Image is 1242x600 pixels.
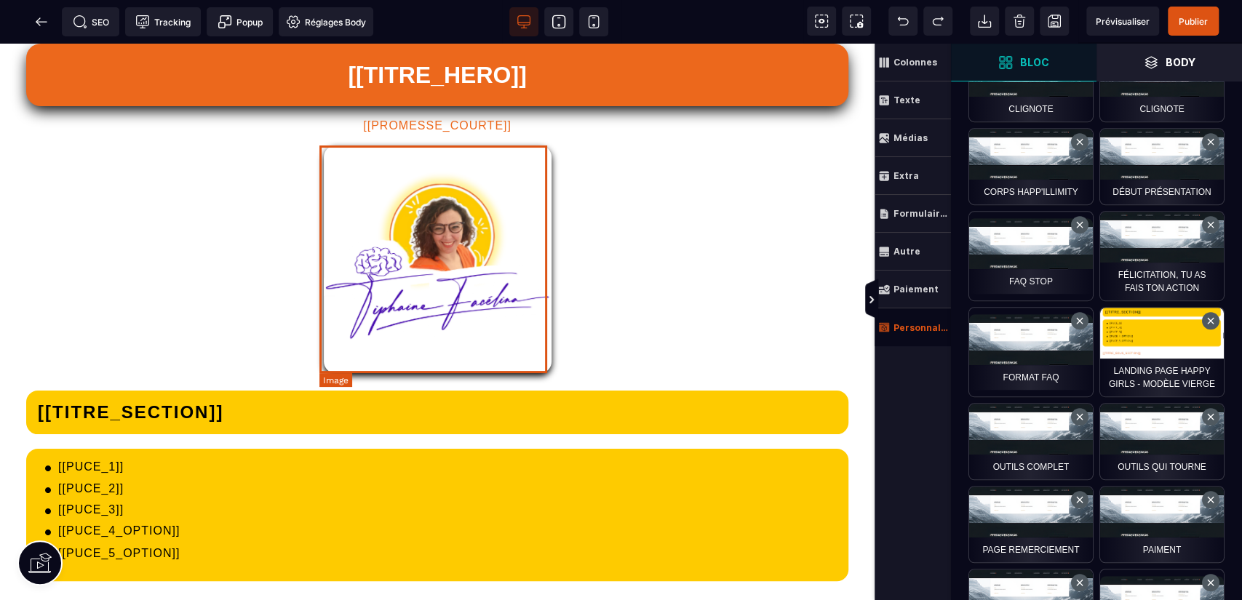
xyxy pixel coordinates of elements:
[968,128,1094,205] div: corps happ'illimity
[968,307,1094,397] div: format FAQ
[62,7,119,36] span: Métadata SEO
[1005,7,1034,36] span: Nettoyage
[73,15,109,29] span: SEO
[1020,57,1049,68] strong: Bloc
[875,119,951,157] span: Médias
[875,157,951,195] span: Extra
[968,403,1094,480] div: outils complet
[58,417,124,429] text: [[PUCE_1]]
[893,322,948,333] strong: Personnalisé
[893,170,919,181] strong: Extra
[544,7,573,36] span: Voir tablette
[324,102,552,329] img: 7b524a0a7a4ad447c32cf00dd3327e1a_Design_sans_titre_(5).png
[951,44,1096,81] span: Ouvrir les blocs
[875,44,951,81] span: Colonnes
[509,7,538,36] span: Voir bureau
[893,208,948,219] strong: Formulaires
[1179,16,1208,27] span: Publier
[38,359,837,380] h2: [[TITRE_SECTION]]
[579,7,608,36] span: Voir mobile
[875,195,951,233] span: Formulaires
[875,271,951,308] span: Paiement
[970,7,999,36] span: Importer
[893,246,920,257] strong: Autre
[58,481,180,493] text: [[PUCE_4_OPTION]]
[1099,45,1225,122] div: clignote
[893,132,928,143] strong: Médias
[1086,7,1159,36] span: Aperçu
[807,7,836,36] span: Voir les composants
[58,460,124,472] text: [[PUCE_3]]
[888,7,917,36] span: Défaire
[58,503,180,516] text: [[PUCE_5_OPTION]]
[875,233,951,271] span: Autre
[207,7,273,36] span: Créer une alerte modale
[26,71,848,92] text: [[PROMESSE_COURTE]]
[1096,44,1242,81] span: Ouvrir les calques
[286,15,366,29] span: Réglages Body
[135,15,191,29] span: Tracking
[893,57,937,68] strong: Colonnes
[1099,211,1225,301] div: félicitation, tu as fais ton action
[1040,7,1069,36] span: Enregistrer
[923,7,952,36] span: Rétablir
[1099,128,1225,205] div: début présentation
[951,279,966,322] span: Afficher les vues
[1096,16,1150,27] span: Prévisualiser
[893,95,920,105] strong: Texte
[968,45,1094,122] div: clignote
[875,308,951,346] span: Personnalisé
[1099,307,1225,397] div: landing page Happy Girls - modèle vierge
[1099,403,1225,480] div: Outils qui tourne
[968,486,1094,563] div: page remerciement
[125,7,201,36] span: Code de suivi
[1168,7,1219,36] span: Enregistrer le contenu
[279,7,373,36] span: Favicon
[875,81,951,119] span: Texte
[218,15,263,29] span: Popup
[842,7,871,36] span: Capture d'écran
[1099,486,1225,563] div: paiment
[58,439,124,451] text: [[PUCE_2]]
[27,7,56,36] span: Retour
[968,211,1094,301] div: FAQ stop
[893,284,939,295] strong: Paiement
[1166,57,1195,68] strong: Body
